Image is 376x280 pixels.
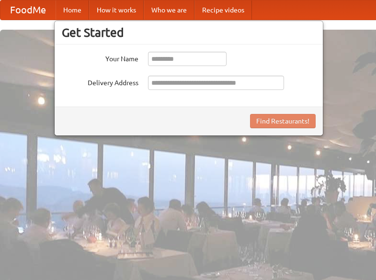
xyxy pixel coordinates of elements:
[144,0,194,20] a: Who we are
[56,0,89,20] a: Home
[194,0,252,20] a: Recipe videos
[0,0,56,20] a: FoodMe
[62,76,138,88] label: Delivery Address
[250,114,316,128] button: Find Restaurants!
[62,25,316,40] h3: Get Started
[89,0,144,20] a: How it works
[62,52,138,64] label: Your Name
